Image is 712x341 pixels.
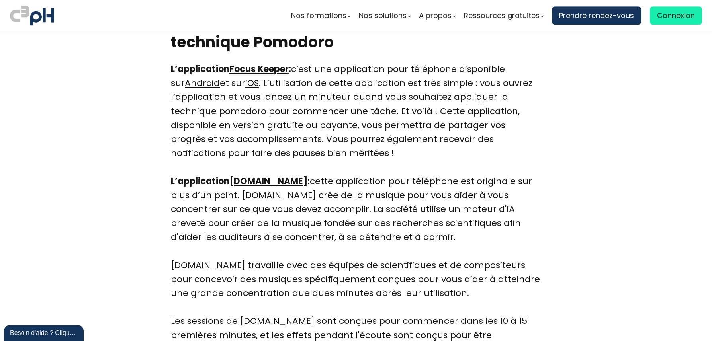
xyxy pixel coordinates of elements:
span: A propos [419,10,452,21]
iframe: chat widget [4,323,85,341]
a: [DOMAIN_NAME] [229,175,307,187]
span: Nos formations [291,10,346,21]
span: Ressources gratuites [464,10,540,21]
strong: L’application : [171,175,310,187]
span: Nos solutions [359,10,407,21]
a: Prendre rendez-vous [552,6,641,25]
span: Connexion [657,10,695,21]
a: Connexion [650,6,702,25]
a: iOS [245,77,259,89]
div: cette application pour téléphone est originale sur plus d’un point. [DOMAIN_NAME] crée de la musi... [171,174,541,314]
a: Android [185,77,220,89]
strong: L’application : [171,63,291,75]
div: c’est une application pour téléphone disponible sur et sur . L’utilisation de cette application e... [171,62,541,174]
h2: 5 applications téléphone pour appliquer la technique Pomodoro [171,11,541,52]
a: Focus Keeper [229,63,289,75]
img: logo C3PH [10,4,54,27]
span: Prendre rendez-vous [559,10,634,21]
